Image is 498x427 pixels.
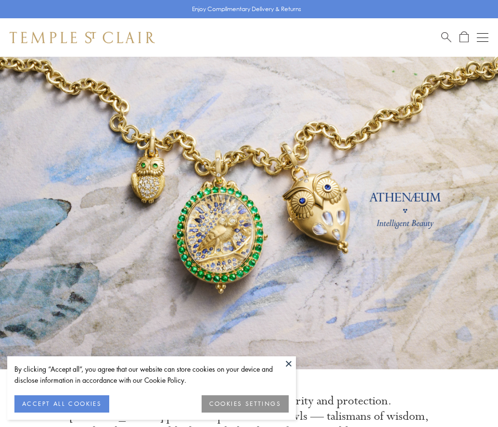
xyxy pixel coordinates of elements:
[10,32,155,43] img: Temple St. Clair
[477,32,488,43] button: Open navigation
[14,395,109,413] button: ACCEPT ALL COOKIES
[460,31,469,43] a: Open Shopping Bag
[14,364,289,386] div: By clicking “Accept all”, you agree that our website can store cookies on your device and disclos...
[192,4,301,14] p: Enjoy Complimentary Delivery & Returns
[441,31,451,43] a: Search
[202,395,289,413] button: COOKIES SETTINGS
